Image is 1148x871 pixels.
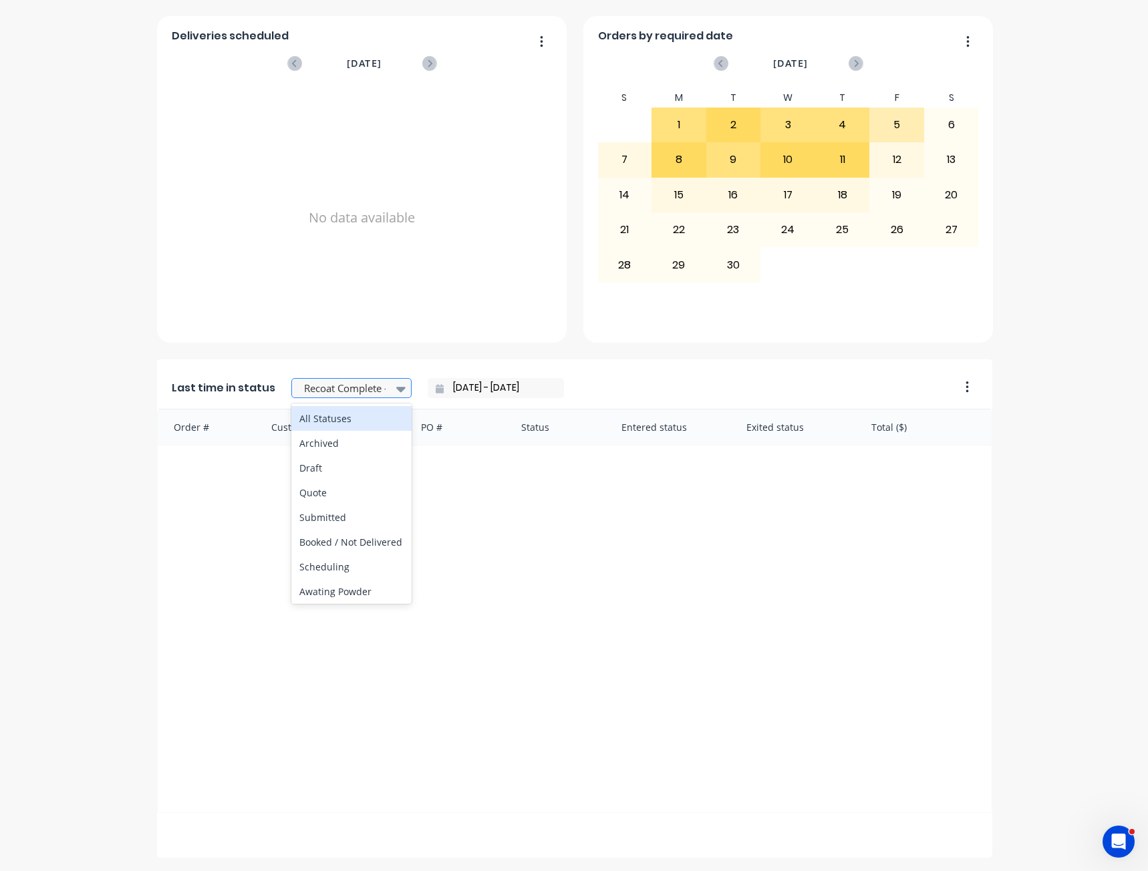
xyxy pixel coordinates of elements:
div: 1 [652,108,706,142]
div: PO # [408,409,508,445]
div: Exited status [733,409,858,445]
div: 21 [598,213,652,246]
div: Entered status [608,409,733,445]
div: 12 [870,143,923,176]
div: 16 [707,178,760,212]
div: 23 [707,213,760,246]
div: M [652,88,706,108]
input: Filter by date [444,378,559,398]
div: 6 [925,108,978,142]
div: 27 [925,213,978,246]
div: Scheduling [291,554,412,579]
div: 7 [598,143,652,176]
div: 28 [598,248,652,281]
div: 19 [870,178,923,212]
div: 2 [707,108,760,142]
div: Submitted [291,505,412,530]
div: F [869,88,924,108]
div: W [760,88,815,108]
div: 30 [707,248,760,281]
div: 8 [652,143,706,176]
div: Order # [158,409,258,445]
span: Orders by required date [598,28,733,44]
div: 4 [816,108,869,142]
div: Archived [291,431,412,456]
div: Draft [291,456,412,480]
div: 5 [870,108,923,142]
div: 29 [652,248,706,281]
div: Status [508,409,608,445]
div: Total ($) [858,409,992,445]
div: 24 [761,213,815,246]
div: 13 [925,143,978,176]
div: 22 [652,213,706,246]
div: S [924,88,979,108]
div: 10 [761,143,815,176]
div: 15 [652,178,706,212]
div: Customer [258,409,408,445]
div: 18 [816,178,869,212]
div: 26 [870,213,923,246]
div: 25 [816,213,869,246]
div: S [597,88,652,108]
div: Awating Powder [291,579,412,604]
div: T [706,88,761,108]
div: 14 [598,178,652,212]
span: [DATE] [773,56,808,71]
div: 11 [816,143,869,176]
div: No data available [172,88,553,347]
span: [DATE] [347,56,382,71]
div: 20 [925,178,978,212]
div: T [815,88,870,108]
div: 3 [761,108,815,142]
div: All Statuses [291,406,412,431]
span: Last time in status [172,380,275,396]
div: Quote [291,480,412,505]
div: 17 [761,178,815,212]
div: 9 [707,143,760,176]
iframe: Intercom live chat [1103,826,1135,858]
div: Booked / Not Delivered [291,530,412,554]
